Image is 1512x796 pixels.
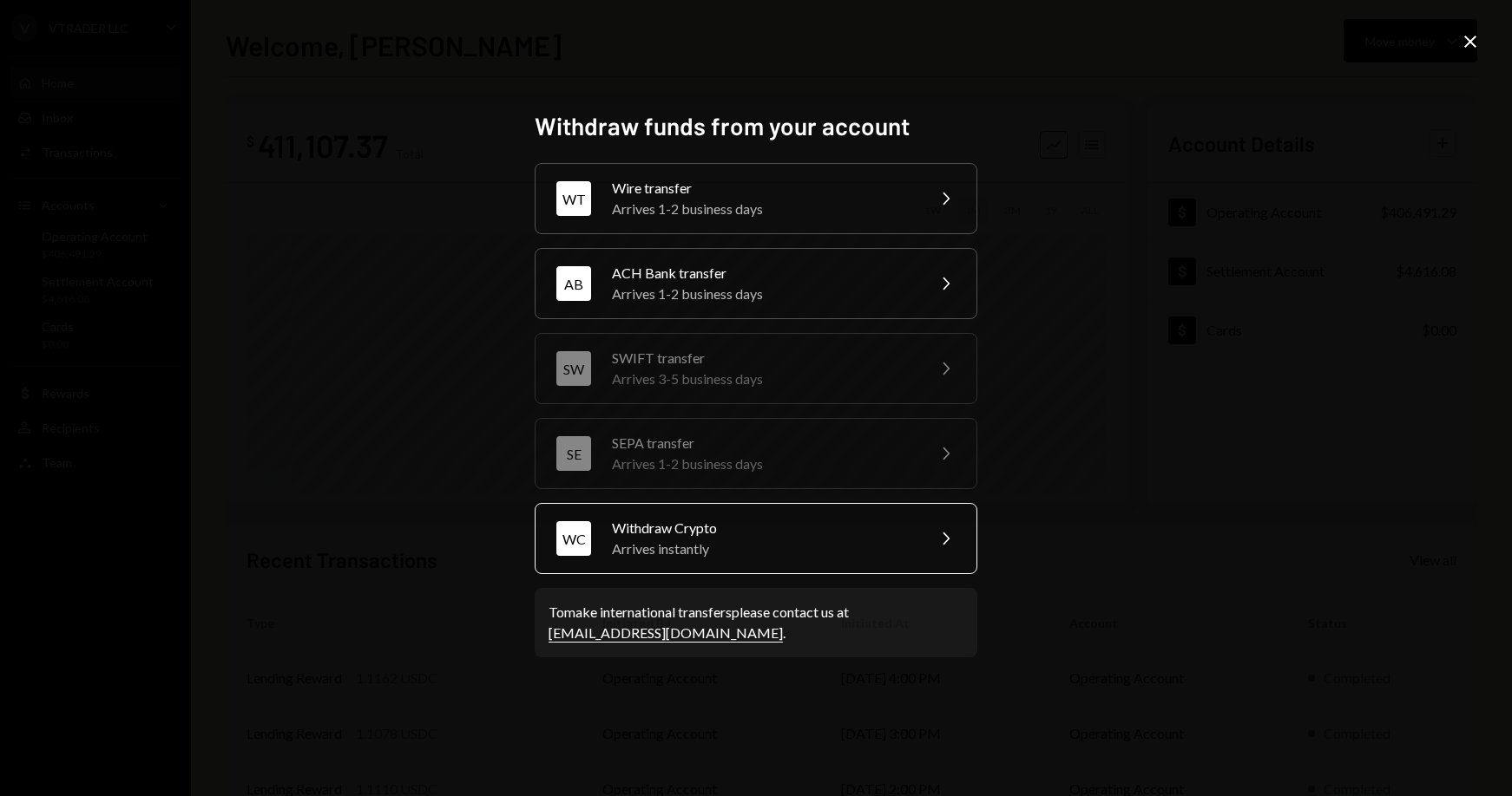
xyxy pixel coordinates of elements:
div: Arrives 3-5 business days [612,369,914,389]
div: Arrives 1-2 business days [612,453,914,474]
div: To make international transfers please contact us at . [549,602,963,643]
h2: Withdraw funds from your account [535,109,977,143]
div: Arrives 1-2 business days [612,199,914,219]
div: SEPA transfer [612,433,914,453]
div: WC [556,521,591,556]
div: SE [556,436,591,471]
div: Withdraw Crypto [612,518,914,538]
div: Arrives 1-2 business days [612,284,914,304]
button: SESEPA transferArrives 1-2 business days [535,418,977,489]
div: WT [556,181,591,216]
div: SWIFT transfer [612,348,914,369]
button: WCWithdraw CryptoArrives instantly [535,503,977,574]
button: SWSWIFT transferArrives 3-5 business days [535,333,977,404]
button: ABACH Bank transferArrives 1-2 business days [535,248,977,319]
a: [EMAIL_ADDRESS][DOMAIN_NAME] [549,624,783,643]
div: ACH Bank transfer [612,263,914,284]
div: Arrives instantly [612,538,914,559]
div: AB [556,266,591,301]
div: SW [556,351,591,386]
button: WTWire transferArrives 1-2 business days [535,163,977,234]
div: Wire transfer [612,178,914,199]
